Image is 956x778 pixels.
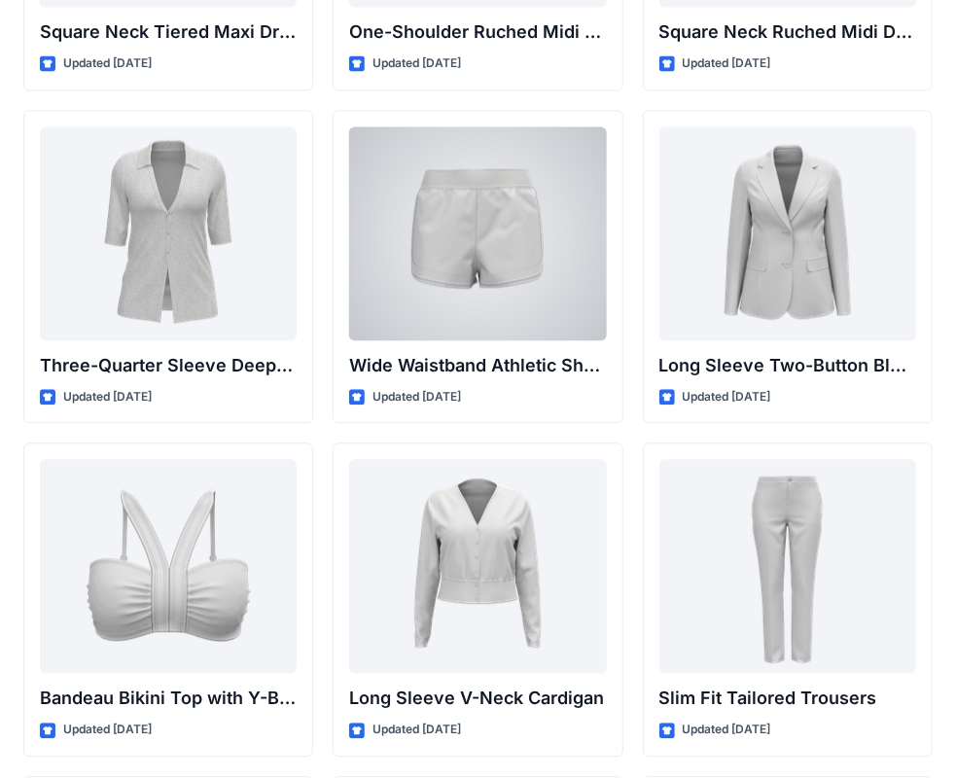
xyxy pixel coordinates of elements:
p: Bandeau Bikini Top with Y-Back Straps and Stitch Detail [40,685,297,712]
a: Bandeau Bikini Top with Y-Back Straps and Stitch Detail [40,459,297,673]
p: Wide Waistband Athletic Shorts [349,352,606,379]
p: Square Neck Tiered Maxi Dress with Ruffle Sleeves [40,18,297,46]
p: Updated [DATE] [63,720,152,740]
a: Long Sleeve Two-Button Blazer with Flap Pockets [659,126,916,340]
a: Three-Quarter Sleeve Deep V-Neck Button-Down Top [40,126,297,340]
p: Updated [DATE] [63,387,152,407]
p: Updated [DATE] [683,53,771,74]
p: Updated [DATE] [372,720,461,740]
p: Slim Fit Tailored Trousers [659,685,916,712]
p: Long Sleeve V-Neck Cardigan [349,685,606,712]
a: Wide Waistband Athletic Shorts [349,126,606,340]
a: Long Sleeve V-Neck Cardigan [349,459,606,673]
a: Slim Fit Tailored Trousers [659,459,916,673]
p: Updated [DATE] [683,720,771,740]
p: Updated [DATE] [683,387,771,407]
p: Updated [DATE] [372,387,461,407]
p: Updated [DATE] [372,53,461,74]
p: One-Shoulder Ruched Midi Dress with Asymmetrical Hem [349,18,606,46]
p: Three-Quarter Sleeve Deep V-Neck Button-Down Top [40,352,297,379]
p: Long Sleeve Two-Button Blazer with Flap Pockets [659,352,916,379]
p: Square Neck Ruched Midi Dress with Asymmetrical Hem [659,18,916,46]
p: Updated [DATE] [63,53,152,74]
